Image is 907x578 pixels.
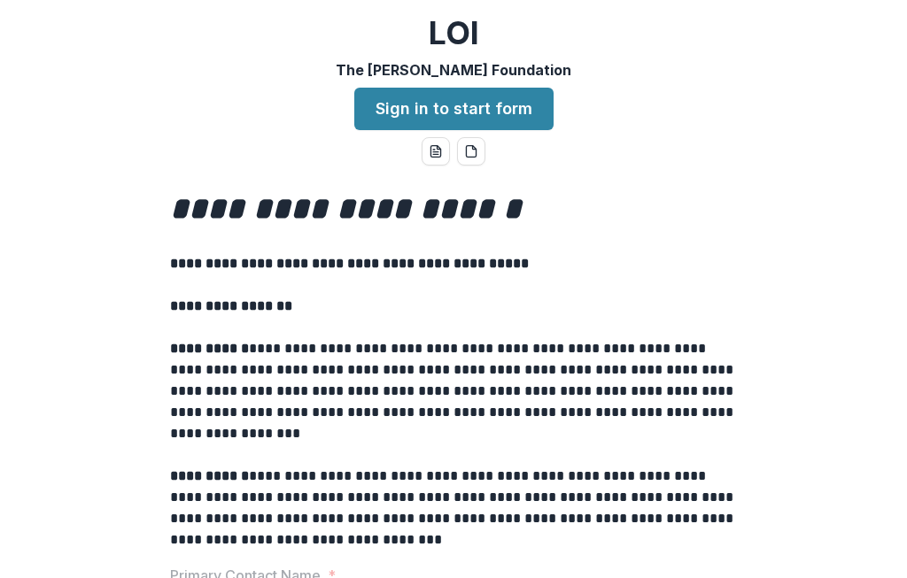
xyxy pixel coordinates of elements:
button: pdf-download [457,137,485,166]
p: The [PERSON_NAME] Foundation [336,59,571,81]
h2: LOI [429,14,479,52]
button: word-download [422,137,450,166]
a: Sign in to start form [354,88,554,130]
